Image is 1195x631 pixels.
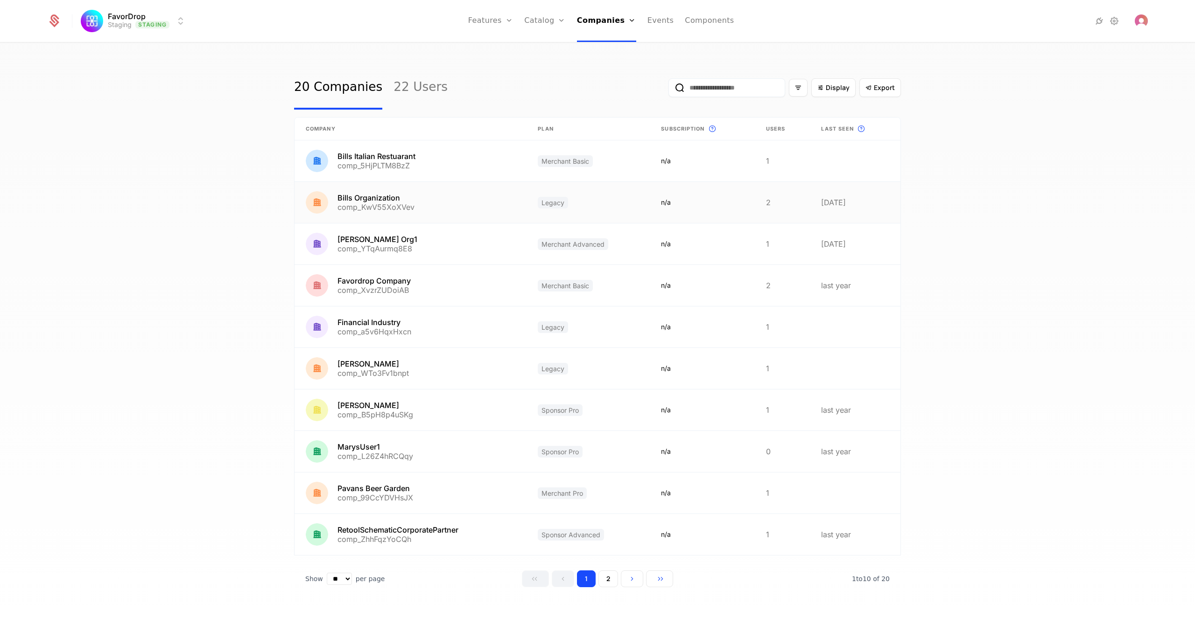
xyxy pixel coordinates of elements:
a: 20 Companies [294,66,382,110]
button: Go to last page [646,570,673,587]
img: FavorDrop [81,10,103,32]
img: 's logo [1135,14,1148,28]
button: Select environment [84,11,186,31]
button: Export [859,78,901,97]
select: Select page size [327,573,352,585]
span: Last seen [821,125,854,133]
span: Subscription [661,125,704,133]
th: Company [295,118,527,140]
th: Plan [527,118,650,140]
button: Open user button [1135,14,1148,28]
button: Go to first page [522,570,549,587]
span: Export [874,83,895,92]
button: Go to next page [621,570,643,587]
div: Table pagination [294,570,901,587]
span: Show [305,574,323,583]
th: Users [755,118,810,140]
button: Go to page 2 [598,570,618,587]
button: Filter options [789,79,808,97]
span: 1 to 10 of [852,575,881,582]
span: FavorDrop [108,13,146,20]
span: Staging [135,21,169,28]
button: Go to previous page [552,570,574,587]
button: Display [811,78,856,97]
a: 22 Users [394,66,448,110]
a: Settings [1109,15,1120,27]
span: per page [356,574,385,583]
a: Integrations [1094,15,1105,27]
div: Staging [108,20,132,29]
button: Go to page 1 [577,570,596,587]
span: Display [826,83,850,92]
div: Page navigation [522,570,673,587]
span: 20 [852,575,890,582]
